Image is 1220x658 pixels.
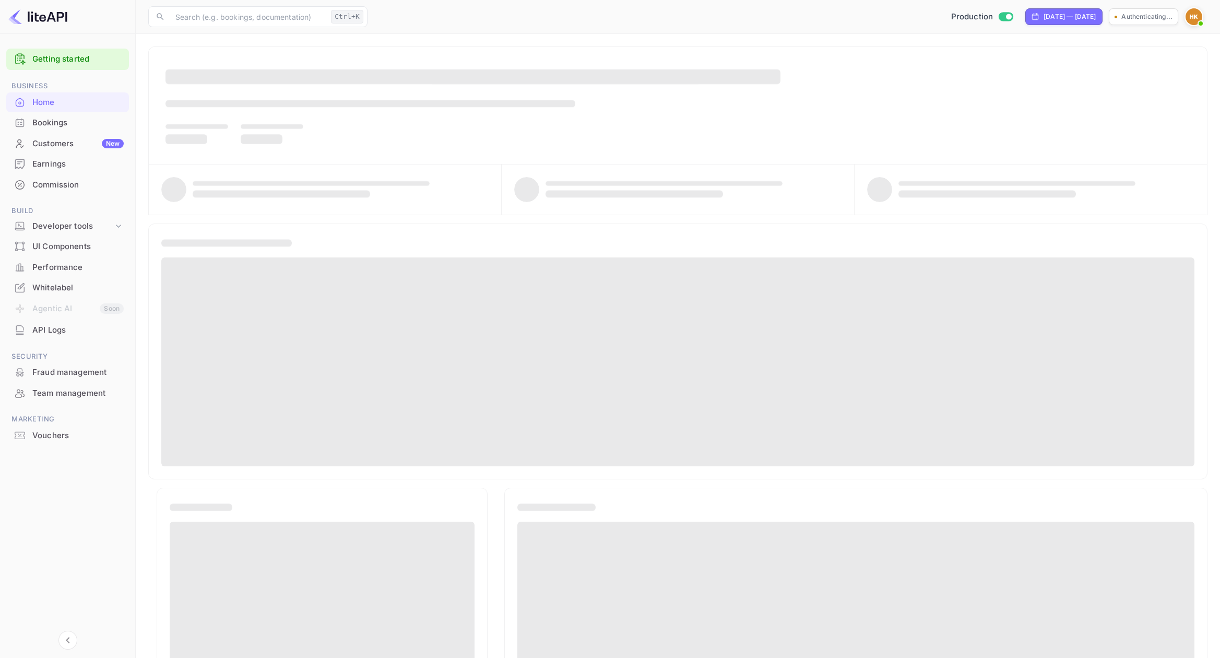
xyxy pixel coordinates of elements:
div: Whitelabel [32,282,124,294]
button: Collapse navigation [58,631,77,650]
span: Business [6,80,129,92]
a: Commission [6,175,129,194]
a: Fraud management [6,362,129,382]
div: Commission [32,179,124,191]
p: Authenticating... [1121,12,1172,21]
span: Marketing [6,414,129,425]
div: Team management [6,383,129,404]
a: UI Components [6,237,129,256]
div: Whitelabel [6,278,129,298]
div: Performance [6,257,129,278]
a: Team management [6,383,129,403]
div: Switch to Sandbox mode [947,11,1017,23]
div: Commission [6,175,129,195]
div: Bookings [6,113,129,133]
img: LiteAPI logo [8,8,67,25]
img: Herbert Krauleidis [1186,8,1202,25]
div: Home [6,92,129,113]
div: Vouchers [32,430,124,442]
div: Fraud management [32,367,124,379]
div: Developer tools [32,220,113,232]
span: Production [951,11,993,23]
div: Home [32,97,124,109]
div: Fraud management [6,362,129,383]
div: Customers [32,138,124,150]
span: Build [6,205,129,217]
a: Earnings [6,154,129,173]
div: API Logs [6,320,129,340]
div: Performance [32,262,124,274]
div: Vouchers [6,426,129,446]
div: Earnings [6,154,129,174]
a: Performance [6,257,129,277]
div: Team management [32,387,124,399]
a: Bookings [6,113,129,132]
span: Security [6,351,129,362]
div: New [102,139,124,148]
a: CustomersNew [6,134,129,153]
div: Getting started [6,49,129,70]
input: Search (e.g. bookings, documentation) [169,6,327,27]
div: Click to change the date range period [1025,8,1103,25]
div: Bookings [32,117,124,129]
div: Earnings [32,158,124,170]
div: Developer tools [6,217,129,236]
a: Whitelabel [6,278,129,297]
div: API Logs [32,324,124,336]
div: [DATE] — [DATE] [1044,12,1096,21]
a: Vouchers [6,426,129,445]
a: API Logs [6,320,129,339]
div: UI Components [6,237,129,257]
a: Getting started [32,53,124,65]
div: UI Components [32,241,124,253]
div: Ctrl+K [331,10,363,23]
a: Home [6,92,129,112]
div: CustomersNew [6,134,129,154]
